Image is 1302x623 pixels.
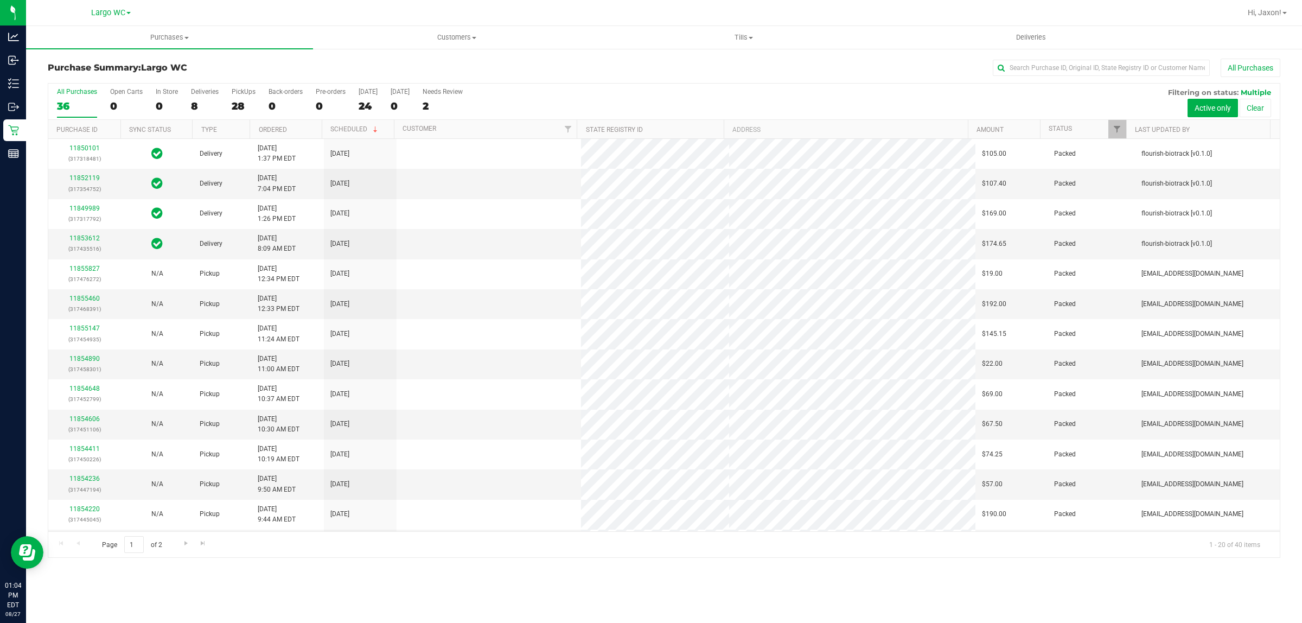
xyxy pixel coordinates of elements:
a: 11854411 [69,445,100,453]
span: [DATE] 9:44 AM EDT [258,504,296,525]
span: Packed [1054,149,1076,159]
p: (317445045) [55,514,114,525]
span: $169.00 [982,208,1006,219]
span: $22.00 [982,359,1003,369]
span: [DATE] [330,479,349,490]
span: [EMAIL_ADDRESS][DOMAIN_NAME] [1141,329,1243,339]
div: 0 [269,100,303,112]
span: [DATE] 1:37 PM EDT [258,143,296,164]
span: [DATE] [330,359,349,369]
button: Clear [1240,99,1271,117]
a: Filter [1108,120,1126,138]
a: 11854890 [69,355,100,363]
span: Hi, Jaxon! [1248,8,1281,17]
p: (317468391) [55,304,114,314]
p: (317458301) [55,364,114,374]
span: Delivery [200,208,222,219]
a: Ordered [259,126,287,133]
span: [DATE] 1:26 PM EDT [258,204,296,224]
span: Packed [1054,329,1076,339]
span: Not Applicable [151,450,163,458]
span: Largo WC [141,62,187,73]
span: Pickup [200,479,220,490]
a: 11849989 [69,205,100,212]
a: Filter [559,120,577,138]
span: Delivery [200,239,222,249]
span: Not Applicable [151,360,163,367]
p: (317450226) [55,454,114,465]
span: [DATE] 8:09 AM EDT [258,233,296,254]
a: 11852119 [69,174,100,182]
span: $69.00 [982,389,1003,399]
span: [DATE] 11:00 AM EDT [258,354,299,374]
div: Pre-orders [316,88,346,96]
span: Pickup [200,509,220,519]
p: (317317792) [55,214,114,224]
span: Tills [601,33,886,42]
button: N/A [151,479,163,490]
span: [DATE] 12:34 PM EDT [258,264,299,284]
a: 11855827 [69,265,100,272]
span: $57.00 [982,479,1003,490]
span: Not Applicable [151,270,163,277]
inline-svg: Reports [8,148,19,159]
span: Not Applicable [151,420,163,428]
span: Multiple [1241,88,1271,97]
p: (317476272) [55,274,114,284]
div: 0 [110,100,143,112]
span: Not Applicable [151,330,163,338]
inline-svg: Outbound [8,101,19,112]
p: 01:04 PM EDT [5,581,21,610]
a: 11850101 [69,144,100,152]
span: Not Applicable [151,480,163,488]
span: [EMAIL_ADDRESS][DOMAIN_NAME] [1141,509,1243,519]
span: [EMAIL_ADDRESS][DOMAIN_NAME] [1141,419,1243,429]
button: Active only [1188,99,1238,117]
a: Go to the next page [178,536,194,551]
div: All Purchases [57,88,97,96]
span: Largo WC [91,8,125,17]
span: 1 - 20 of 40 items [1201,536,1269,552]
a: 11854220 [69,505,100,513]
a: 11855147 [69,325,100,332]
input: Search Purchase ID, Original ID, State Registry ID or Customer Name... [993,60,1210,76]
span: [EMAIL_ADDRESS][DOMAIN_NAME] [1141,269,1243,279]
span: [EMAIL_ADDRESS][DOMAIN_NAME] [1141,449,1243,460]
span: In Sync [151,206,163,221]
span: Pickup [200,419,220,429]
th: Address [724,120,968,139]
div: 0 [316,100,346,112]
span: Packed [1054,299,1076,309]
a: Sync Status [129,126,171,133]
span: [DATE] [330,149,349,159]
div: [DATE] [359,88,378,96]
a: Status [1049,125,1072,132]
a: Purchase ID [56,126,98,133]
span: [DATE] [330,389,349,399]
span: [DATE] [330,419,349,429]
span: [EMAIL_ADDRESS][DOMAIN_NAME] [1141,299,1243,309]
button: All Purchases [1221,59,1280,77]
button: N/A [151,419,163,429]
span: Customers [314,33,599,42]
a: Customers [313,26,600,49]
span: [DATE] [330,299,349,309]
span: Packed [1054,389,1076,399]
inline-svg: Inbound [8,55,19,66]
a: 11854606 [69,415,100,423]
button: N/A [151,299,163,309]
inline-svg: Inventory [8,78,19,89]
span: Delivery [200,179,222,189]
span: [DATE] [330,329,349,339]
div: [DATE] [391,88,410,96]
a: Amount [976,126,1004,133]
p: (317447194) [55,485,114,495]
span: Delivery [200,149,222,159]
button: N/A [151,269,163,279]
p: (317452799) [55,394,114,404]
span: flourish-biotrack [v0.1.0] [1141,239,1212,249]
span: [DATE] 7:04 PM EDT [258,173,296,194]
div: 24 [359,100,378,112]
span: $107.40 [982,179,1006,189]
span: Packed [1054,509,1076,519]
